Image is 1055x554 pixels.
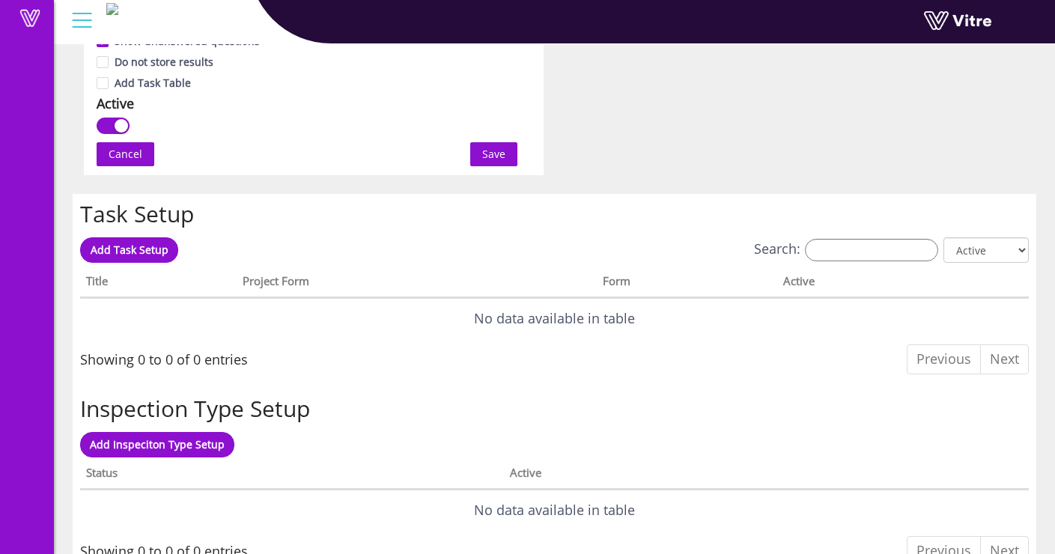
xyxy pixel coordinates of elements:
[109,34,266,48] span: Show unanswered questions
[777,270,974,298] th: Active
[482,146,505,162] span: Save
[754,238,938,261] label: Search:
[80,237,178,263] a: Add Task Setup
[80,201,1029,226] h2: Task Setup
[91,243,168,257] span: Add Task Setup
[80,461,504,490] th: Status
[97,142,154,166] button: Cancel
[90,437,225,451] span: Add Inspeciton Type Setup
[97,93,134,114] div: Active
[109,55,219,69] span: Do not store results
[106,3,118,15] img: 9684a1fb-bc34-4884-bb9a-92507fc9fdd2.png
[597,270,778,298] th: Form
[805,239,938,261] input: Search:
[109,76,197,90] span: Add Task Table
[80,270,237,298] th: Title
[80,298,1029,338] td: No data available in table
[109,146,142,162] span: Cancel
[470,142,517,166] button: Save
[80,490,1029,530] td: No data available in table
[504,461,914,490] th: Active
[80,432,234,457] a: Add Inspeciton Type Setup
[80,343,248,370] div: Showing 0 to 0 of 0 entries
[80,396,1029,421] h2: Inspection Type Setup
[237,270,597,298] th: Project Form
